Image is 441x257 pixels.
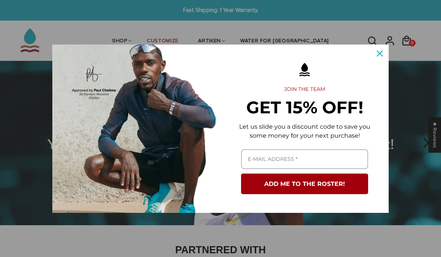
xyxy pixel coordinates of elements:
input: Email field [241,149,368,169]
button: Close [371,45,389,62]
strong: GET 15% OFF! [246,97,363,117]
p: Let us slide you a discount code to save you some money for your next purchase! [232,122,377,140]
h2: JOIN THE TEAM [232,86,377,93]
button: ADD ME TO THE ROSTER! [241,174,368,194]
svg: close icon [377,51,383,56]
